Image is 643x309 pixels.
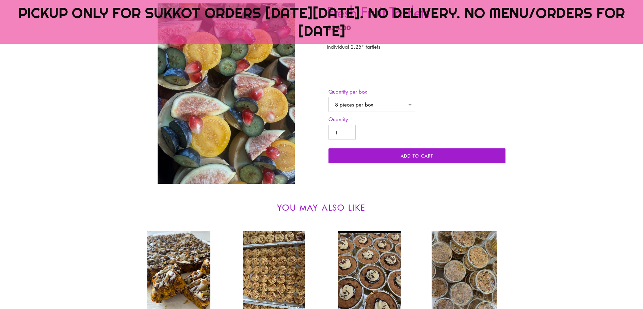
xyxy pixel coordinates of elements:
[136,202,507,212] h2: You may also like
[328,115,415,123] label: Quantity
[327,43,507,51] p: Individual 2.25" tartlets
[328,88,415,96] label: Quantity per box
[328,148,505,163] button: Add to cart
[18,4,625,40] span: PICKUP ONLY FOR SUKKOT ORDERS [DATE][DATE]. NO DELIVERY. NO MENU/ORDERS FOR [DATE]
[401,152,433,159] span: Add to cart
